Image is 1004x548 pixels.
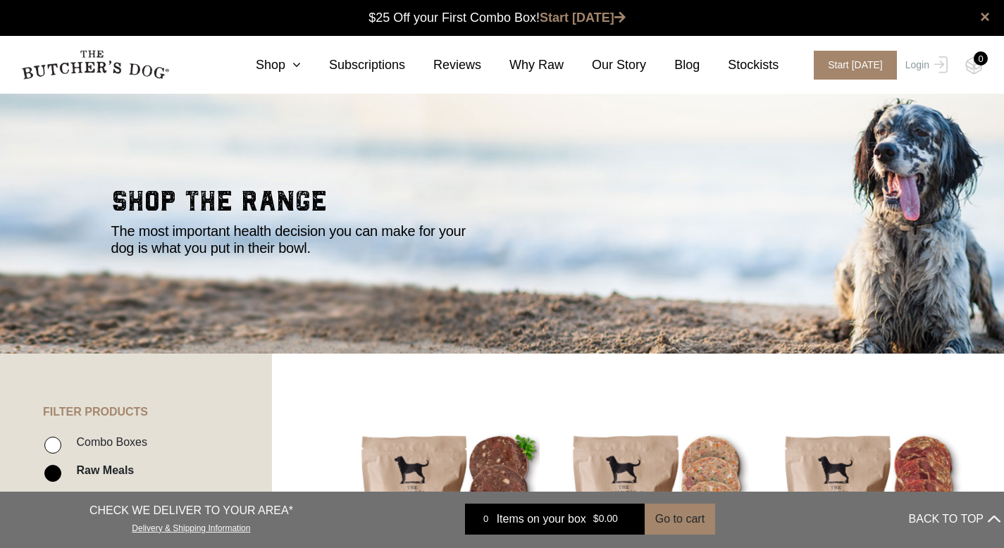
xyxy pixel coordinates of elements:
[476,512,497,526] div: 0
[645,504,715,535] button: Go to cart
[593,513,599,525] span: $
[700,56,779,75] a: Stockists
[814,51,897,80] span: Start [DATE]
[646,56,700,75] a: Blog
[111,187,893,223] h2: shop the range
[497,511,586,528] span: Items on your box
[465,504,645,535] a: 0 Items on your box $0.00
[111,223,485,256] p: The most important health decision you can make for your dog is what you put in their bowl.
[132,520,250,533] a: Delivery & Shipping Information
[228,56,301,75] a: Shop
[69,461,134,480] label: Raw Meals
[965,56,983,75] img: TBD_Cart-Empty.png
[800,51,902,80] a: Start [DATE]
[405,56,481,75] a: Reviews
[481,56,564,75] a: Why Raw
[909,502,1000,536] button: BACK TO TOP
[974,51,988,66] div: 0
[540,11,626,25] a: Start [DATE]
[301,56,405,75] a: Subscriptions
[69,432,147,452] label: Combo Boxes
[69,489,108,508] label: Treats
[593,513,618,525] bdi: 0.00
[564,56,646,75] a: Our Story
[902,51,948,80] a: Login
[89,502,293,519] p: CHECK WE DELIVER TO YOUR AREA*
[980,8,990,25] a: close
